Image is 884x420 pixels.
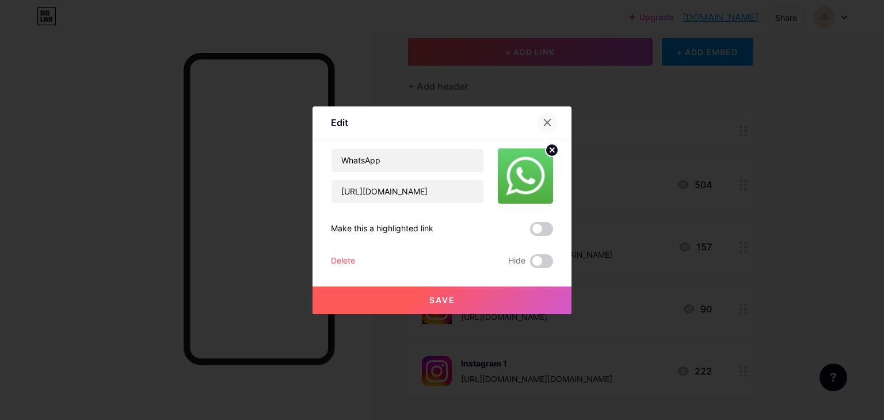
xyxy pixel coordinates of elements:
input: Title [331,149,483,172]
div: Delete [331,254,355,268]
span: Save [429,295,455,305]
div: Edit [331,116,348,129]
input: URL [331,180,483,203]
img: link_thumbnail [498,148,553,204]
button: Save [313,287,571,314]
span: Hide [508,254,525,268]
div: Make this a highlighted link [331,222,433,236]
